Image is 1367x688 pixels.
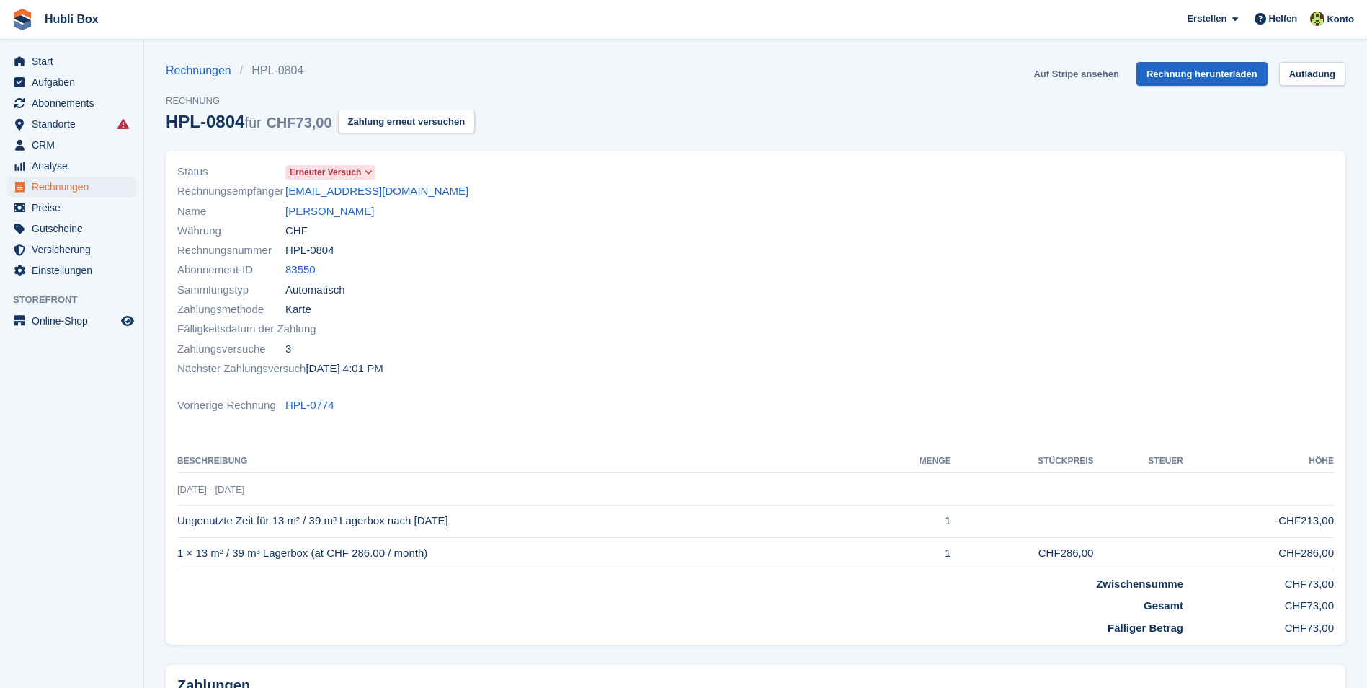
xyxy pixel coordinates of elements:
button: Zahlung erneut versuchen [338,110,476,133]
span: Nächster Zahlungsversuch [177,361,306,377]
span: Abonnements [32,93,118,113]
span: Vorherige Rechnung [177,397,285,414]
span: Start [32,51,118,71]
a: Rechnungen [166,62,240,79]
a: menu [7,198,136,218]
span: Preise [32,198,118,218]
img: Luca Space4you [1310,12,1324,26]
a: menu [7,260,136,281]
span: Analyse [32,156,118,176]
strong: Gesamt [1144,599,1183,612]
span: Rechnungsempfänger [177,183,285,200]
a: menu [7,135,136,155]
a: menu [7,239,136,260]
span: CHF73,00 [266,115,331,131]
div: HPL-0804 [166,112,332,131]
span: Erstellen [1187,12,1226,26]
th: Stückpreis [951,450,1094,473]
span: Helfen [1269,12,1298,26]
td: CHF73,00 [1183,614,1334,637]
span: [DATE] - [DATE] [177,484,244,495]
td: -CHF213,00 [1183,505,1334,537]
td: CHF286,00 [1183,537,1334,570]
span: Sammlungstyp [177,282,285,299]
a: Erneuter Versuch [285,164,375,180]
a: Hubli Box [39,7,104,31]
span: Fälligkeitsdatum der Zahlung [177,321,316,338]
span: CRM [32,135,118,155]
a: [EMAIL_ADDRESS][DOMAIN_NAME] [285,183,468,200]
span: CHF [285,223,308,239]
span: für [244,115,261,131]
span: Standorte [32,114,118,134]
th: MENGE [870,450,951,473]
span: Einstellungen [32,260,118,281]
a: HPL-0774 [285,397,334,414]
span: Gutscheine [32,219,118,239]
span: Storefront [13,293,143,307]
span: Rechnungen [32,177,118,197]
a: [PERSON_NAME] [285,203,374,220]
nav: breadcrumbs [166,62,475,79]
i: Es sind Fehler bei der Synchronisierung von Smart-Einträgen aufgetreten [117,118,129,130]
a: Speisekarte [7,311,136,331]
td: Ungenutzte Zeit für 13 m² / 39 m³ Lagerbox nach [DATE] [177,505,870,537]
span: Online-Shop [32,311,118,331]
span: Zahlungsmethode [177,301,285,318]
img: stora-icon-8386f47178a22dfd0bd8f6a31ec36ba5ce8667c1dd55bd0f319d3a0aa187defe.svg [12,9,33,30]
span: Name [177,203,285,220]
span: Abonnement-ID [177,262,285,278]
span: 3 [285,341,291,358]
a: menu [7,93,136,113]
a: menu [7,114,136,134]
th: Höhe [1183,450,1334,473]
td: 1 [870,505,951,537]
td: 1 [870,537,951,570]
a: menu [7,177,136,197]
td: 1 × 13 m² / 39 m³ Lagerbox (at CHF 286.00 / month) [177,537,870,570]
a: menu [7,219,136,239]
strong: Fälliger Betrag [1108,622,1183,634]
span: Automatisch [285,282,345,299]
a: menu [7,72,136,92]
a: Vorschau-Shop [119,312,136,330]
span: Rechnungsnummer [177,242,285,259]
span: Zahlungsversuche [177,341,285,358]
span: Währung [177,223,285,239]
span: Rechnung [166,94,475,108]
td: CHF73,00 [1183,570,1334,592]
span: Aufgaben [32,72,118,92]
a: Auf Stripe ansehen [1028,62,1124,86]
a: 83550 [285,262,316,278]
strong: Zwischensumme [1096,578,1183,590]
a: Rechnung herunterladen [1136,62,1268,86]
td: CHF73,00 [1183,592,1334,614]
span: Status [177,164,285,180]
a: Aufladung [1279,62,1345,86]
span: Konto [1327,12,1354,27]
time: 2025-08-14 14:01:03 UTC [306,361,383,377]
span: Erneuter Versuch [290,166,361,179]
a: menu [7,156,136,176]
th: Steuer [1093,450,1183,473]
span: Versicherung [32,239,118,260]
span: Karte [285,301,311,318]
span: HPL-0804 [285,242,334,259]
th: Beschreibung [177,450,870,473]
a: menu [7,51,136,71]
td: CHF286,00 [951,537,1094,570]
